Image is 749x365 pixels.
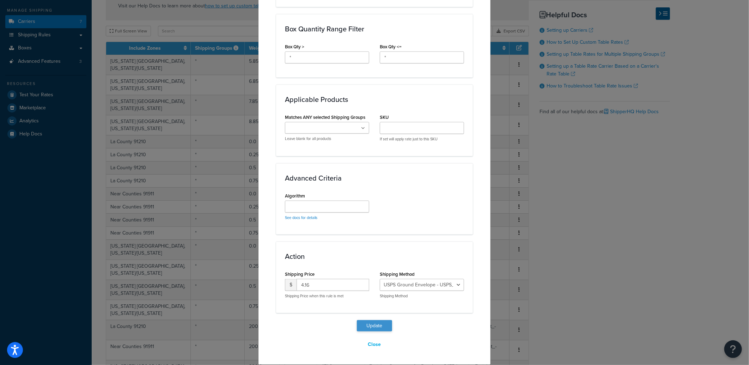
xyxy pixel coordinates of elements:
[285,174,464,182] h3: Advanced Criteria
[285,115,365,120] label: Matches ANY selected Shipping Groups
[285,96,464,103] h3: Applicable Products
[285,279,297,291] span: $
[380,115,389,120] label: SKU
[380,272,415,277] label: Shipping Method
[380,44,402,49] label: Box Qty <=
[380,293,464,299] p: Shipping Method
[285,193,305,199] label: Algorithm
[285,293,369,299] p: Shipping Price when this rule is met
[285,253,464,260] h3: Action
[285,136,369,141] p: Leave blank for all products
[285,44,304,49] label: Box Qty >
[380,136,464,142] p: If set will apply rate just to this SKU
[285,215,317,220] a: See docs for details
[364,339,386,351] button: Close
[285,272,315,277] label: Shipping Price
[285,25,464,33] h3: Box Quantity Range Filter
[357,320,392,331] button: Update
